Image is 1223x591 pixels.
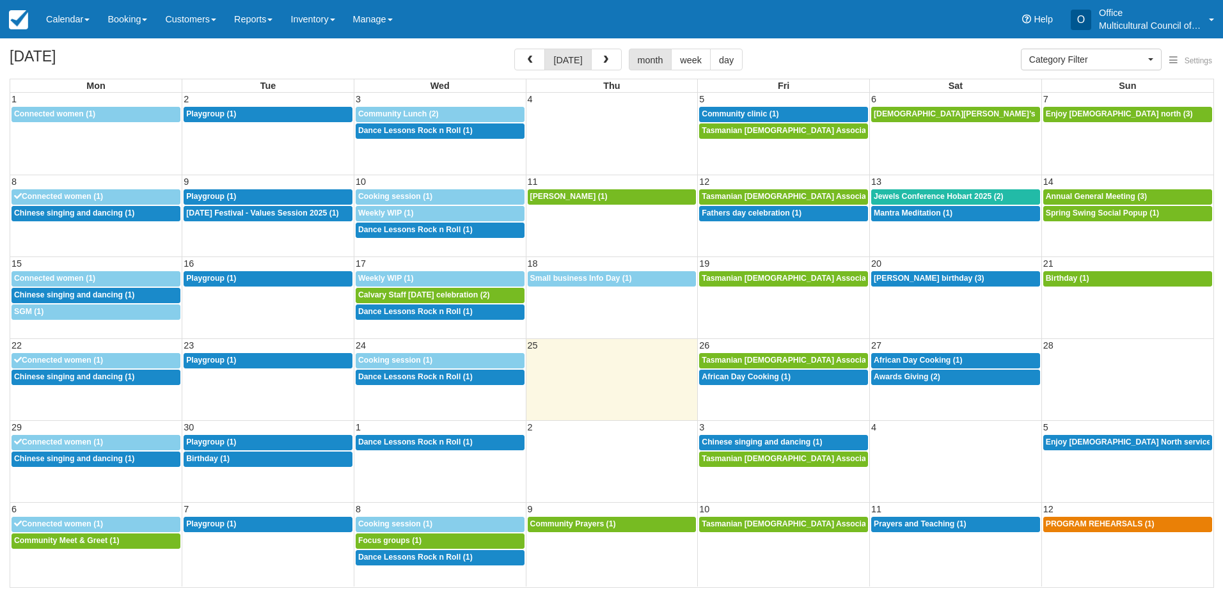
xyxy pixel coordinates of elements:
span: 1 [10,94,18,104]
span: Tasmanian [DEMOGRAPHIC_DATA] Association -Weekly Praying (1) [702,519,954,528]
span: Dance Lessons Rock n Roll (1) [358,437,473,446]
span: 20 [870,258,883,269]
span: Mon [86,81,106,91]
a: Chinese singing and dancing (1) [12,370,180,385]
span: 9 [182,177,190,187]
span: 14 [1042,177,1055,187]
span: 28 [1042,340,1055,351]
span: 15 [10,258,23,269]
button: Settings [1162,52,1220,70]
span: Dance Lessons Rock n Roll (1) [358,372,473,381]
a: Calvary Staff [DATE] celebration (2) [356,288,525,303]
span: PROGRAM REHEARSALS (1) [1046,519,1155,528]
a: Community Prayers (1) [528,517,697,532]
a: Spring Swing Social Popup (1) [1043,206,1212,221]
a: Cooking session (1) [356,517,525,532]
a: SGM (1) [12,304,180,320]
span: 11 [526,177,539,187]
a: Jewels Conference Hobart 2025 (2) [871,189,1040,205]
a: Community Meet & Greet (1) [12,533,180,549]
a: [PERSON_NAME] (1) [528,189,697,205]
a: Birthday (1) [184,452,352,467]
a: Chinese singing and dancing (1) [12,206,180,221]
a: Enjoy [DEMOGRAPHIC_DATA] North service (3) [1043,435,1212,450]
span: Connected women (1) [14,274,95,283]
a: Tasmanian [DEMOGRAPHIC_DATA] Association -Weekly Praying (1) [699,189,868,205]
span: 12 [698,177,711,187]
a: PROGRAM REHEARSALS (1) [1043,517,1212,532]
span: 11 [870,504,883,514]
span: 25 [526,340,539,351]
span: 10 [698,504,711,514]
span: Small business Info Day (1) [530,274,632,283]
span: 6 [10,504,18,514]
span: 1 [354,422,362,432]
span: Playgroup (1) [186,519,236,528]
span: 4 [526,94,534,104]
span: Birthday (1) [1046,274,1089,283]
a: Tasmanian [DEMOGRAPHIC_DATA] Association -Weekly Praying (1) [699,353,868,368]
span: 16 [182,258,195,269]
span: Prayers and Teaching (1) [874,519,967,528]
span: Playgroup (1) [186,356,236,365]
a: Tasmanian [DEMOGRAPHIC_DATA] Association -Weekly Praying (1) [699,123,868,139]
a: Cooking session (1) [356,353,525,368]
p: Multicultural Council of [GEOGRAPHIC_DATA] [1099,19,1201,32]
i: Help [1022,15,1031,24]
a: Annual General Meeting (3) [1043,189,1212,205]
span: [DATE] Festival - Values Session 2025 (1) [186,209,338,217]
span: Playgroup (1) [186,437,236,446]
span: Community Meet & Greet (1) [14,536,120,545]
span: 30 [182,422,195,432]
span: Tasmanian [DEMOGRAPHIC_DATA] Association -Weekly Praying (1) [702,356,954,365]
span: 12 [1042,504,1055,514]
span: Weekly WIP (1) [358,274,414,283]
a: Tasmanian [DEMOGRAPHIC_DATA] Association -Weekly Praying (1) [699,452,868,467]
span: [PERSON_NAME] (1) [530,192,608,201]
span: SGM (1) [14,307,43,316]
span: 4 [870,422,878,432]
a: [DEMOGRAPHIC_DATA][PERSON_NAME]’s birthday (1) [871,107,1040,122]
span: Connected women (1) [14,356,103,365]
a: Dance Lessons Rock n Roll (1) [356,435,525,450]
span: 23 [182,340,195,351]
span: Playgroup (1) [186,192,236,201]
span: 29 [10,422,23,432]
span: Connected women (1) [14,437,103,446]
span: 27 [870,340,883,351]
a: Focus groups (1) [356,533,525,549]
span: Tue [260,81,276,91]
span: Community Prayers (1) [530,519,616,528]
a: Chinese singing and dancing (1) [12,452,180,467]
button: [DATE] [544,49,591,70]
a: Playgroup (1) [184,517,352,532]
a: Prayers and Teaching (1) [871,517,1040,532]
span: Chinese singing and dancing (1) [702,437,822,446]
span: Spring Swing Social Popup (1) [1046,209,1159,217]
a: [PERSON_NAME] birthday (3) [871,271,1040,287]
a: Community clinic (1) [699,107,868,122]
span: Community Lunch (2) [358,109,439,118]
a: Awards Giving (2) [871,370,1040,385]
a: Playgroup (1) [184,189,352,205]
span: 19 [698,258,711,269]
a: Tasmanian [DEMOGRAPHIC_DATA] Association -Weekly Praying (1) [699,517,868,532]
a: Playgroup (1) [184,353,352,368]
a: [DATE] Festival - Values Session 2025 (1) [184,206,352,221]
button: Category Filter [1021,49,1162,70]
span: Cooking session (1) [358,192,432,201]
a: Small business Info Day (1) [528,271,697,287]
a: Dance Lessons Rock n Roll (1) [356,550,525,565]
span: Thu [603,81,620,91]
a: Enjoy [DEMOGRAPHIC_DATA] north (3) [1043,107,1212,122]
span: Mantra Meditation (1) [874,209,952,217]
span: Weekly WIP (1) [358,209,414,217]
span: Connected women (1) [14,109,95,118]
span: 7 [182,504,190,514]
span: Category Filter [1029,53,1145,66]
a: Dance Lessons Rock n Roll (1) [356,223,525,238]
span: 9 [526,504,534,514]
span: Dance Lessons Rock n Roll (1) [358,553,473,562]
span: 6 [870,94,878,104]
a: Connected women (1) [12,189,180,205]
